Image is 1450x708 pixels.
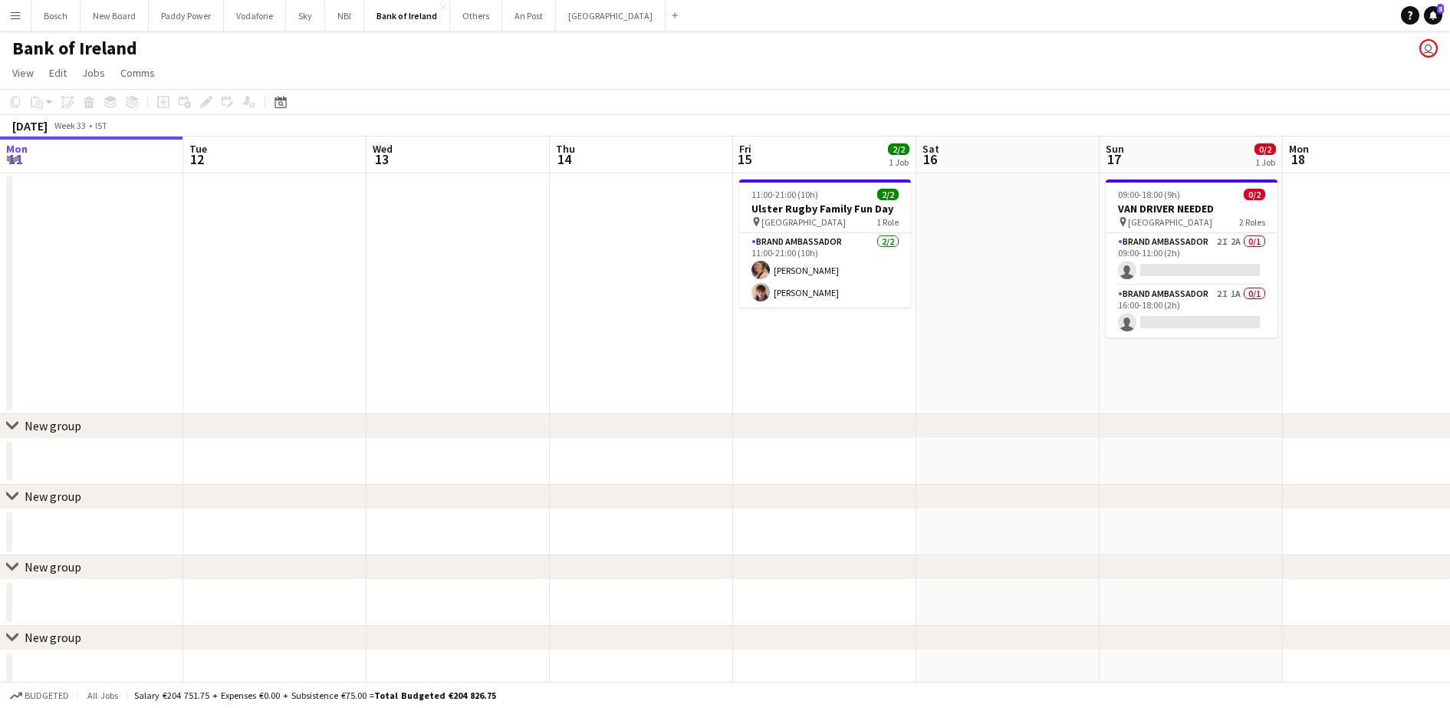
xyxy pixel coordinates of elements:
[4,150,28,168] span: 11
[1287,150,1309,168] span: 18
[877,189,899,200] span: 2/2
[1106,285,1277,338] app-card-role: Brand Ambassador2I1A0/116:00-18:00 (2h)
[761,216,846,228] span: [GEOGRAPHIC_DATA]
[6,63,40,83] a: View
[922,142,939,156] span: Sat
[889,156,909,168] div: 1 Job
[95,120,107,131] div: IST
[737,150,751,168] span: 15
[25,690,69,701] span: Budgeted
[739,202,911,216] h3: Ulster Rugby Family Fun Day
[364,1,450,31] button: Bank of Ireland
[149,1,224,31] button: Paddy Power
[76,63,111,83] a: Jobs
[189,142,207,156] span: Tue
[739,233,911,308] app-card-role: Brand Ambassador2/211:00-21:00 (10h)[PERSON_NAME][PERSON_NAME]
[1254,143,1276,155] span: 0/2
[51,120,89,131] span: Week 33
[82,66,105,80] span: Jobs
[370,150,393,168] span: 13
[1118,189,1180,200] span: 09:00-18:00 (9h)
[81,1,149,31] button: New Board
[12,37,137,60] h1: Bank of Ireland
[49,66,67,80] span: Edit
[1289,142,1309,156] span: Mon
[1255,156,1275,168] div: 1 Job
[1106,202,1277,216] h3: VAN DRIVER NEEDED
[25,630,81,645] div: New group
[187,150,207,168] span: 12
[556,142,575,156] span: Thu
[751,189,818,200] span: 11:00-21:00 (10h)
[739,142,751,156] span: Fri
[1244,189,1265,200] span: 0/2
[556,1,666,31] button: [GEOGRAPHIC_DATA]
[373,142,393,156] span: Wed
[12,66,34,80] span: View
[286,1,325,31] button: Sky
[84,690,121,701] span: All jobs
[120,66,155,80] span: Comms
[502,1,556,31] button: An Post
[12,118,48,133] div: [DATE]
[888,143,909,155] span: 2/2
[554,150,575,168] span: 14
[1437,4,1444,14] span: 5
[1128,216,1212,228] span: [GEOGRAPHIC_DATA]
[374,690,496,701] span: Total Budgeted €204 826.75
[1239,216,1265,228] span: 2 Roles
[114,63,161,83] a: Comms
[25,418,81,433] div: New group
[1106,142,1124,156] span: Sun
[1103,150,1124,168] span: 17
[8,687,71,704] button: Budgeted
[31,1,81,31] button: Bosch
[6,142,28,156] span: Mon
[25,489,81,504] div: New group
[325,1,364,31] button: NBI
[739,179,911,308] app-job-card: 11:00-21:00 (10h)2/2Ulster Rugby Family Fun Day [GEOGRAPHIC_DATA]1 RoleBrand Ambassador2/211:00-2...
[1106,233,1277,285] app-card-role: Brand Ambassador2I2A0/109:00-11:00 (2h)
[43,63,73,83] a: Edit
[25,559,81,575] div: New group
[876,216,899,228] span: 1 Role
[1419,39,1438,58] app-user-avatar: Katie Shovlin
[224,1,286,31] button: Vodafone
[1424,6,1442,25] a: 5
[1106,179,1277,338] app-job-card: 09:00-18:00 (9h)0/2VAN DRIVER NEEDED [GEOGRAPHIC_DATA]2 RolesBrand Ambassador2I2A0/109:00-11:00 (...
[920,150,939,168] span: 16
[450,1,502,31] button: Others
[134,690,496,701] div: Salary €204 751.75 + Expenses €0.00 + Subsistence €75.00 =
